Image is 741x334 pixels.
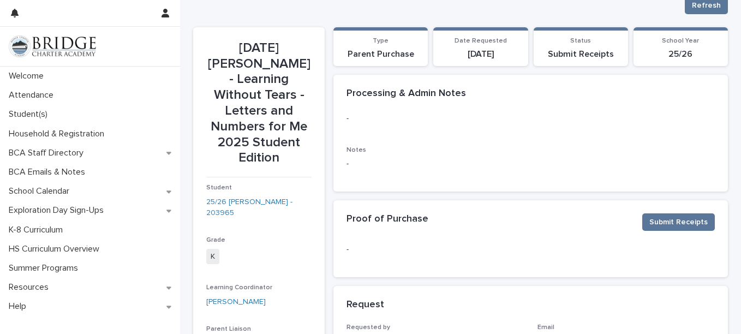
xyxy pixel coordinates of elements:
[540,49,622,59] p: Submit Receipts
[206,196,312,219] a: 25/26 [PERSON_NAME] - 203965
[4,148,92,158] p: BCA Staff Directory
[4,71,52,81] p: Welcome
[4,186,78,196] p: School Calendar
[206,249,219,265] span: K
[346,88,466,100] h2: Processing & Admin Notes
[570,38,591,44] span: Status
[4,205,112,216] p: Exploration Day Sign-Ups
[4,90,62,100] p: Attendance
[346,113,715,124] p: -
[4,282,57,293] p: Resources
[4,244,108,254] p: HS Curriculum Overview
[206,237,225,243] span: Grade
[373,38,389,44] span: Type
[4,225,71,235] p: K-8 Curriculum
[346,147,366,153] span: Notes
[640,49,721,59] p: 25/26
[440,49,521,59] p: [DATE]
[4,129,113,139] p: Household & Registration
[4,263,87,273] p: Summer Programs
[346,299,384,311] h2: Request
[9,35,96,57] img: V1C1m3IdTEidaUdm9Hs0
[206,40,312,166] p: [DATE] [PERSON_NAME] - Learning Without Tears - Letters and Numbers for Me 2025 Student Edition
[206,184,232,191] span: Student
[206,284,272,291] span: Learning Coordinator
[4,167,94,177] p: BCA Emails & Notes
[642,213,715,231] button: Submit Receipts
[206,296,266,308] a: [PERSON_NAME]
[346,213,428,225] h2: Proof of Purchase
[649,217,708,228] span: Submit Receipts
[4,301,35,312] p: Help
[662,38,699,44] span: School Year
[346,244,461,255] p: -
[346,158,715,170] p: -
[340,49,421,59] p: Parent Purchase
[206,326,251,332] span: Parent Liaison
[455,38,507,44] span: Date Requested
[4,109,56,120] p: Student(s)
[346,324,390,331] span: Requested by
[537,324,554,331] span: Email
